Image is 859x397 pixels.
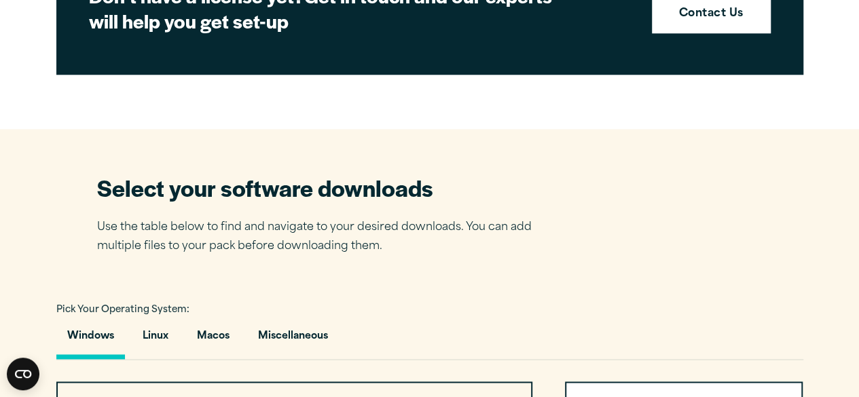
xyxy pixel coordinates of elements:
span: Pick Your Operating System: [56,305,189,314]
button: Macos [186,320,240,359]
button: Linux [132,320,179,359]
p: Use the table below to find and navigate to your desired downloads. You can add multiple files to... [97,218,552,257]
h2: Select your software downloads [97,172,552,203]
button: Windows [56,320,125,359]
strong: Contact Us [679,5,744,23]
button: Miscellaneous [247,320,339,359]
button: Open CMP widget [7,358,39,390]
